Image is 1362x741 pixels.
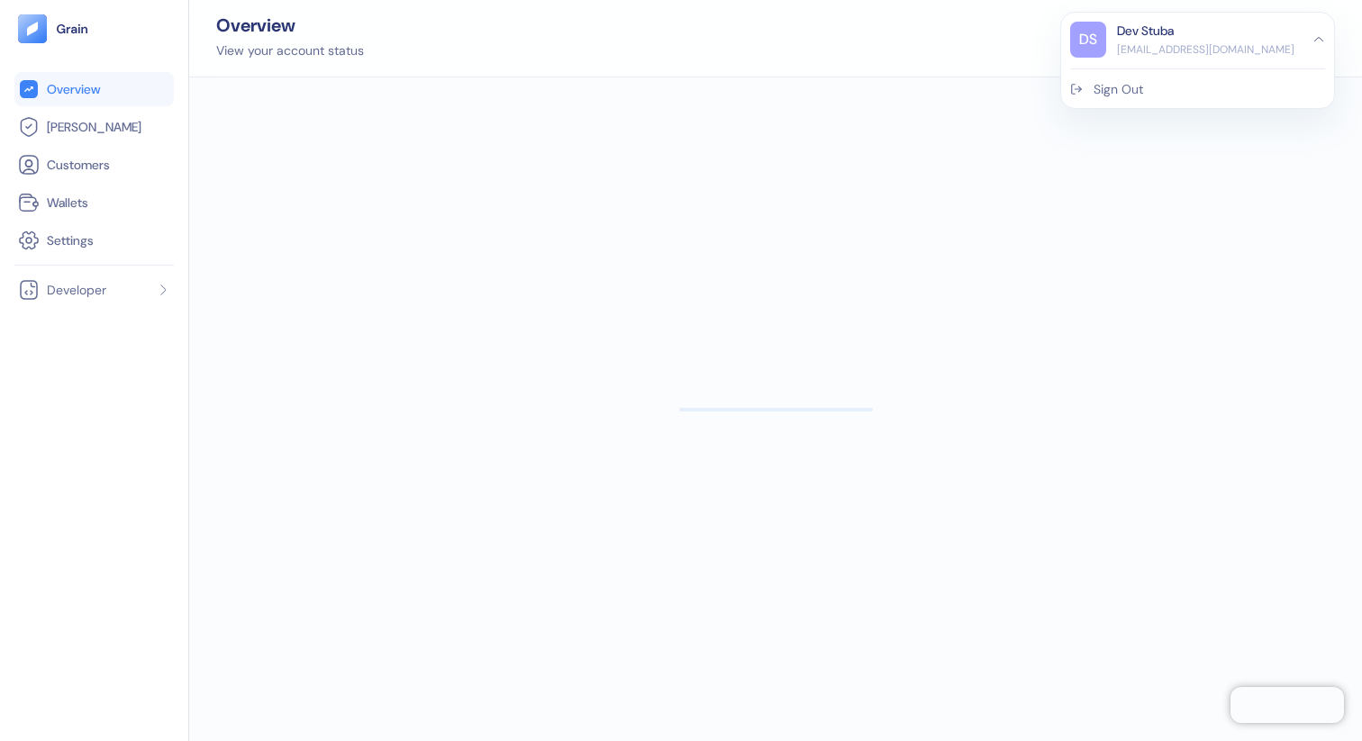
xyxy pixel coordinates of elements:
span: Developer [47,281,106,299]
div: [EMAIL_ADDRESS][DOMAIN_NAME] [1117,41,1294,58]
span: [PERSON_NAME] [47,118,141,136]
a: Settings [18,230,170,251]
span: Wallets [47,194,88,212]
img: logo [56,23,89,35]
div: DS [1070,22,1106,58]
iframe: Chatra live chat [1230,687,1344,723]
span: Settings [47,231,94,249]
span: Overview [47,80,100,98]
a: Customers [18,154,170,176]
div: View your account status [216,41,364,60]
a: [PERSON_NAME] [18,116,170,138]
span: Customers [47,156,110,174]
a: Wallets [18,192,170,213]
div: Overview [216,16,364,34]
div: Dev Stuba [1117,22,1174,41]
a: Overview [18,78,170,100]
img: logo-tablet-V2.svg [18,14,47,43]
div: Sign Out [1094,80,1143,99]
